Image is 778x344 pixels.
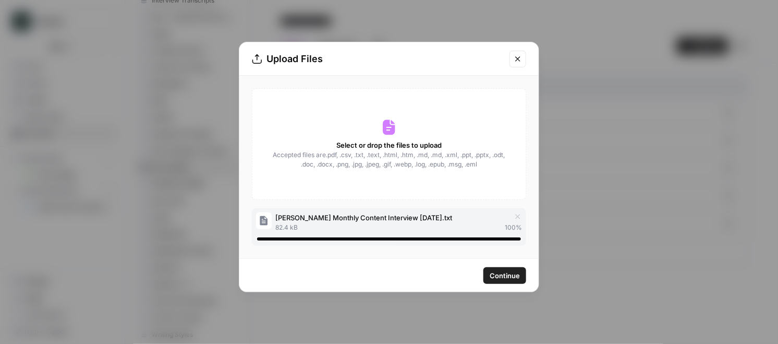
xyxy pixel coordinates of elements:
span: Select or drop the files to upload [336,140,442,150]
div: Upload Files [252,52,503,66]
button: Close modal [509,51,526,67]
span: 82.4 kB [276,223,298,232]
span: Continue [490,270,520,281]
span: Accepted files are .pdf, .csv, .txt, .text, .html, .htm, .md, .md, .xml, .ppt, .pptx, .odt, .doc,... [272,150,506,169]
span: [PERSON_NAME] Monthly Content Interview [DATE].txt [276,212,453,223]
button: Continue [483,267,526,284]
span: 100 % [505,223,522,232]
